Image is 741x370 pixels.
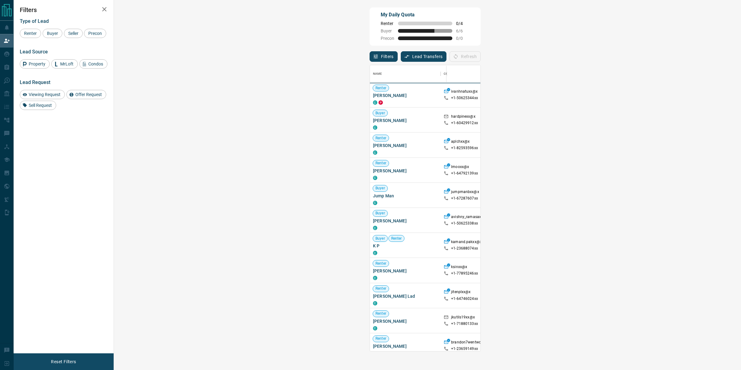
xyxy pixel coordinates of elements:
span: Offer Request [73,92,104,97]
span: Renter [373,261,389,266]
p: ivanhnatuxx@x [451,89,478,95]
div: condos.ca [373,251,377,255]
p: +1- 71880133xx [451,321,478,326]
div: condos.ca [373,100,377,105]
p: +1- 67287607xx [451,196,478,201]
div: Sell Request [20,101,56,110]
p: +1- 64746024xx [451,296,478,301]
p: ksinxx@x [451,264,467,271]
span: [PERSON_NAME] [373,92,437,99]
span: [PERSON_NAME] [373,343,437,349]
div: Viewing Request [20,90,65,99]
span: Viewing Request [27,92,63,97]
span: Renter [373,336,389,341]
div: condos.ca [373,276,377,280]
span: MrLoft [58,61,76,66]
span: Sell Request [27,103,54,108]
span: Renter [22,31,39,36]
div: condos.ca [373,326,377,330]
span: [PERSON_NAME] [373,117,437,124]
span: Renter [373,86,389,91]
span: Buyer [373,111,387,116]
span: Condos [86,61,105,66]
p: +1- 82593596xx [451,145,478,151]
span: Renter [373,286,389,291]
span: Renter [373,136,389,141]
p: +1- 50625344xx [451,95,478,101]
span: Lead Request [20,79,50,85]
span: [PERSON_NAME] [373,168,437,174]
span: Type of Lead [20,18,49,24]
span: [PERSON_NAME] Lad [373,293,437,299]
div: Precon [84,29,106,38]
p: +1- 60429912xx [451,120,478,126]
span: 6 / 6 [456,28,470,33]
span: Buyer [373,236,387,241]
p: +1- 50625338xx [451,221,478,226]
span: Buyer [373,211,387,216]
button: Reset Filters [47,356,80,367]
span: [PERSON_NAME] [373,268,437,274]
div: condos.ca [373,125,377,130]
span: Renter [373,161,389,166]
div: condos.ca [373,201,377,205]
p: jitenplxx@x [451,289,471,296]
div: condos.ca [373,176,377,180]
div: Name [370,65,441,82]
span: Jump Man [373,193,437,199]
span: Buyer [381,28,394,33]
p: lmooxx@x [451,164,469,171]
button: Filters [370,51,398,62]
p: hardpinexx@x [451,114,475,120]
p: jumpmanbxx@x [451,189,479,196]
span: Renter [389,236,404,241]
p: brandon7wentworxx@x [451,340,491,346]
span: 0 / 0 [456,36,470,41]
div: condos.ca [373,301,377,305]
div: Renter [20,29,41,38]
span: [PERSON_NAME] [373,318,437,324]
p: +1- 77895246xx [451,271,478,276]
p: My Daily Quota [381,11,470,19]
div: property.ca [379,100,383,105]
span: Seller [66,31,81,36]
h2: Filters [20,6,107,14]
div: condos.ca [373,150,377,155]
div: condos.ca [373,351,377,355]
p: +1- 23659149xx [451,346,478,351]
div: Buyer [43,29,62,38]
span: Buyer [373,186,387,191]
span: 0 / 4 [456,21,470,26]
span: [PERSON_NAME] [373,142,437,149]
span: Lead Source [20,49,48,55]
p: +1- 23688074xx [451,246,478,251]
span: Renter [373,311,389,316]
div: Condos [79,59,107,69]
div: MrLoft [51,59,78,69]
div: Offer Request [66,90,106,99]
span: Renter [381,21,394,26]
div: Name [373,65,382,82]
span: Property [27,61,48,66]
div: condos.ca [373,226,377,230]
div: Property [20,59,50,69]
p: +1- 64792139xx [451,171,478,176]
div: Seller [64,29,83,38]
span: Buyer [45,31,60,36]
button: Lead Transfers [401,51,447,62]
p: jkutils19xx@x [451,315,475,321]
p: aplchxx@x [451,139,470,145]
span: [PERSON_NAME] [373,218,437,224]
span: K P [373,243,437,249]
span: Precon [86,31,104,36]
p: kamand.pakxx@x [451,239,482,246]
span: Precon [381,36,394,41]
p: avishny_ramasaxx@x [451,214,488,221]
